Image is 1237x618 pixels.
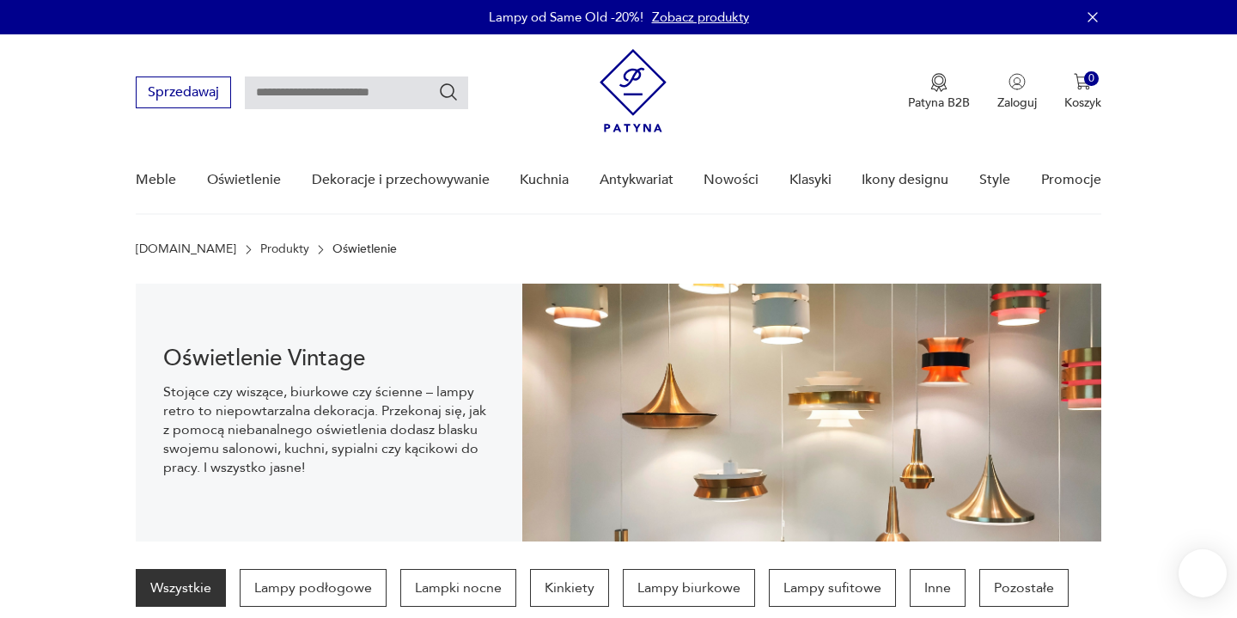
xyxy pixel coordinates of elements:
a: Ikony designu [862,147,948,213]
a: Sprzedawaj [136,88,231,100]
img: Oświetlenie [522,284,1101,542]
a: Inne [910,569,966,607]
img: Ikona koszyka [1074,73,1091,90]
a: Style [979,147,1010,213]
a: Klasyki [789,147,832,213]
a: Lampy sufitowe [769,569,896,607]
a: Meble [136,147,176,213]
p: Lampy od Same Old -20%! [489,9,643,26]
a: Lampy biurkowe [623,569,755,607]
a: [DOMAIN_NAME] [136,242,236,256]
img: Ikona medalu [930,73,948,92]
a: Pozostałe [979,569,1069,607]
a: Ikona medaluPatyna B2B [908,73,970,111]
p: Stojące czy wiszące, biurkowe czy ścienne – lampy retro to niepowtarzalna dekoracja. Przekonaj si... [163,382,494,477]
h1: Oświetlenie Vintage [163,348,494,369]
button: Zaloguj [997,73,1037,111]
button: Patyna B2B [908,73,970,111]
div: 0 [1084,71,1099,86]
a: Lampy podłogowe [240,569,387,607]
button: Szukaj [438,82,459,102]
img: Patyna - sklep z meblami i dekoracjami vintage [600,49,667,132]
p: Patyna B2B [908,95,970,111]
iframe: Smartsupp widget button [1179,549,1227,597]
p: Oświetlenie [332,242,397,256]
a: Oświetlenie [207,147,281,213]
a: Antykwariat [600,147,673,213]
a: Zobacz produkty [652,9,749,26]
p: Zaloguj [997,95,1037,111]
a: Wszystkie [136,569,226,607]
img: Ikonka użytkownika [1008,73,1026,90]
a: Nowości [704,147,759,213]
a: Kinkiety [530,569,609,607]
a: Dekoracje i przechowywanie [312,147,490,213]
button: 0Koszyk [1064,73,1101,111]
a: Kuchnia [520,147,569,213]
a: Produkty [260,242,309,256]
p: Koszyk [1064,95,1101,111]
button: Sprzedawaj [136,76,231,108]
a: Promocje [1041,147,1101,213]
a: Lampki nocne [400,569,516,607]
